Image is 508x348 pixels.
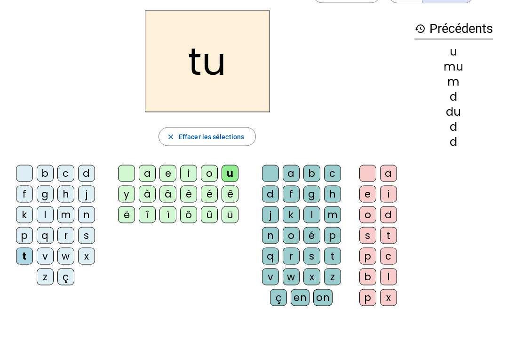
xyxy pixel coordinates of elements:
[303,165,320,182] div: b
[283,165,300,182] div: a
[380,206,397,223] div: d
[118,206,135,223] div: ë
[37,206,54,223] div: l
[37,227,54,244] div: q
[380,186,397,203] div: i
[324,227,341,244] div: p
[179,131,244,142] span: Effacer les sélections
[324,165,341,182] div: c
[324,206,341,223] div: m
[16,248,33,265] div: t
[414,61,493,72] div: mu
[359,269,376,285] div: b
[414,121,493,133] div: d
[78,165,95,182] div: d
[303,269,320,285] div: x
[303,227,320,244] div: é
[201,206,218,223] div: û
[139,165,156,182] div: a
[37,248,54,265] div: v
[380,248,397,265] div: c
[303,186,320,203] div: g
[159,186,176,203] div: â
[283,186,300,203] div: f
[57,165,74,182] div: c
[159,127,256,146] button: Effacer les sélections
[180,165,197,182] div: i
[324,186,341,203] div: h
[57,269,74,285] div: ç
[283,227,300,244] div: o
[359,206,376,223] div: o
[324,269,341,285] div: z
[180,206,197,223] div: ô
[283,206,300,223] div: k
[380,227,397,244] div: t
[139,186,156,203] div: à
[359,289,376,306] div: p
[16,186,33,203] div: f
[37,269,54,285] div: z
[380,269,397,285] div: l
[16,206,33,223] div: k
[359,248,376,265] div: p
[159,206,176,223] div: ï
[380,165,397,182] div: a
[270,289,287,306] div: ç
[78,206,95,223] div: n
[359,186,376,203] div: e
[78,186,95,203] div: j
[16,227,33,244] div: p
[159,165,176,182] div: e
[303,206,320,223] div: l
[414,46,493,57] div: u
[78,248,95,265] div: x
[37,165,54,182] div: b
[222,165,238,182] div: u
[380,289,397,306] div: x
[414,23,426,34] mat-icon: history
[414,91,493,103] div: d
[283,269,300,285] div: w
[139,206,156,223] div: î
[37,186,54,203] div: g
[324,248,341,265] div: t
[180,186,197,203] div: è
[262,227,279,244] div: n
[167,133,175,141] mat-icon: close
[78,227,95,244] div: s
[414,76,493,87] div: m
[57,186,74,203] div: h
[262,206,279,223] div: j
[283,248,300,265] div: r
[57,206,74,223] div: m
[201,186,218,203] div: é
[57,248,74,265] div: w
[262,248,279,265] div: q
[222,186,238,203] div: ê
[201,165,218,182] div: o
[303,248,320,265] div: s
[414,18,493,40] h3: Précédents
[145,11,270,112] h2: tu
[414,136,493,148] div: d
[57,227,74,244] div: r
[291,289,310,306] div: en
[262,186,279,203] div: d
[313,289,333,306] div: on
[262,269,279,285] div: v
[118,186,135,203] div: y
[222,206,238,223] div: ü
[414,106,493,118] div: du
[359,227,376,244] div: s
